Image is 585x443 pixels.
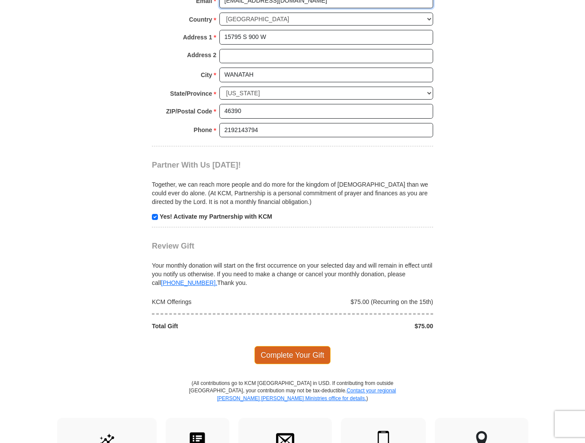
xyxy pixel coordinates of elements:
[189,13,212,26] strong: Country
[254,346,331,364] span: Complete Your Gift
[148,322,293,330] div: Total Gift
[152,251,433,287] div: Your monthly donation will start on the first occurrence on your selected day and will remain in ...
[189,380,396,417] p: (All contributions go to KCM [GEOGRAPHIC_DATA] in USD. If contributing from outside [GEOGRAPHIC_D...
[148,297,293,306] div: KCM Offerings
[217,388,396,401] a: Contact your regional [PERSON_NAME] [PERSON_NAME] Ministries office for details.
[350,298,433,305] span: $75.00 (Recurring on the 15th)
[183,31,212,43] strong: Address 1
[194,124,212,136] strong: Phone
[152,242,194,250] span: Review Gift
[166,105,212,117] strong: ZIP/Postal Code
[170,87,212,100] strong: State/Province
[292,322,438,330] div: $75.00
[201,69,212,81] strong: City
[152,161,241,169] span: Partner With Us [DATE]!
[152,180,433,206] p: Together, we can reach more people and do more for the kingdom of [DEMOGRAPHIC_DATA] than we coul...
[187,49,216,61] strong: Address 2
[160,213,272,220] strong: Yes! Activate my Partnership with KCM
[161,279,217,286] a: [PHONE_NUMBER].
